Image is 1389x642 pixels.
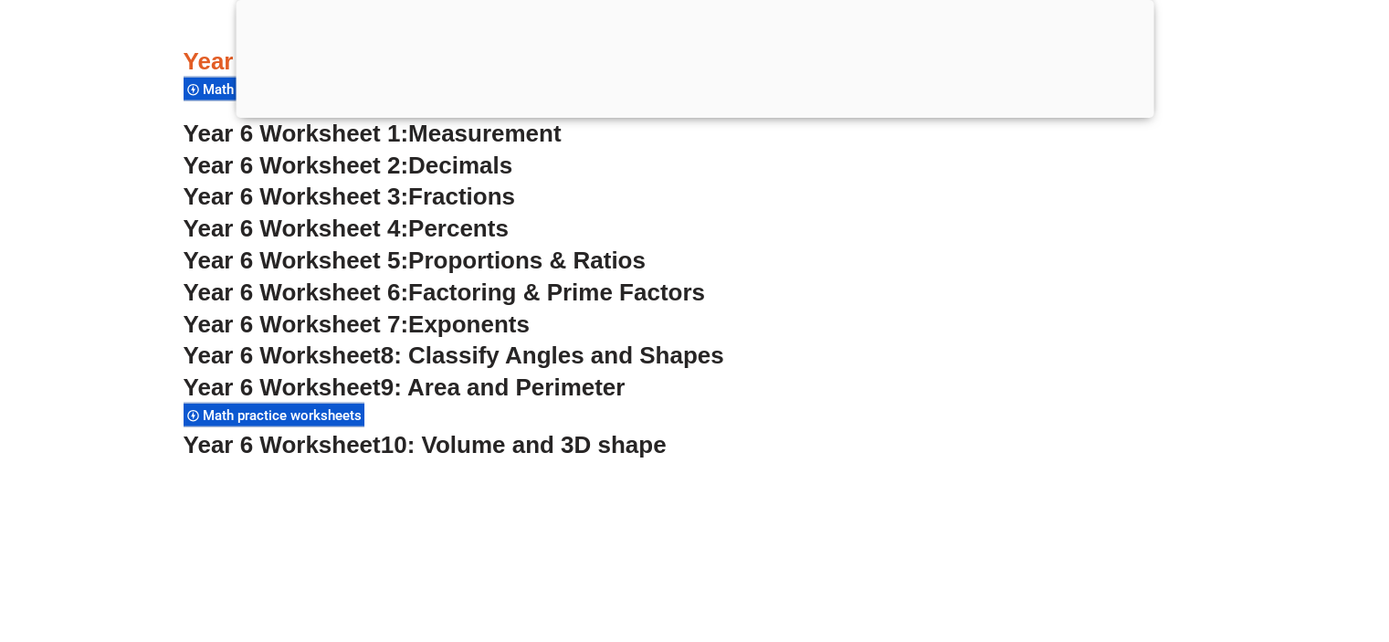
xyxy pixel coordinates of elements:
span: Year 6 Worksheet 2: [184,152,409,179]
span: Proportions & Ratios [408,247,646,274]
div: Math practice worksheets [184,77,364,101]
span: Percents [408,215,509,242]
span: Year 6 Worksheet 3: [184,183,409,210]
div: Math practice worksheets [184,403,364,427]
span: Math practice worksheets [203,81,367,98]
h3: Year 6 Math Worksheets [184,47,1206,78]
a: Year 6 Worksheet8: Classify Angles and Shapes [184,342,724,369]
span: Year 6 Worksheet [184,374,381,401]
span: Fractions [408,183,515,210]
a: Year 6 Worksheet 6:Factoring & Prime Factors [184,279,705,306]
span: Measurement [408,120,562,147]
a: Year 6 Worksheet 2:Decimals [184,152,513,179]
span: Factoring & Prime Factors [408,279,705,306]
a: Year 6 Worksheet 4:Percents [184,215,509,242]
span: 10: Volume and 3D shape [381,431,667,458]
span: Year 6 Worksheet [184,431,381,458]
span: Year 6 Worksheet [184,342,381,369]
span: Year 6 Worksheet 6: [184,279,409,306]
a: Year 6 Worksheet 5:Proportions & Ratios [184,247,646,274]
span: Math practice worksheets [203,407,367,424]
a: Year 6 Worksheet10: Volume and 3D shape [184,431,667,458]
iframe: Chat Widget [1085,437,1389,642]
span: 8: Classify Angles and Shapes [381,342,724,369]
span: Year 6 Worksheet 7: [184,310,409,338]
span: 9: Area and Perimeter [381,374,626,401]
span: Year 6 Worksheet 1: [184,120,409,147]
span: Year 6 Worksheet 5: [184,247,409,274]
span: Decimals [408,152,512,179]
a: Year 6 Worksheet9: Area and Perimeter [184,374,626,401]
a: Year 6 Worksheet 1:Measurement [184,120,562,147]
a: Year 6 Worksheet 7:Exponents [184,310,530,338]
span: Exponents [408,310,530,338]
a: Year 6 Worksheet 3:Fractions [184,183,515,210]
span: Year 6 Worksheet 4: [184,215,409,242]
